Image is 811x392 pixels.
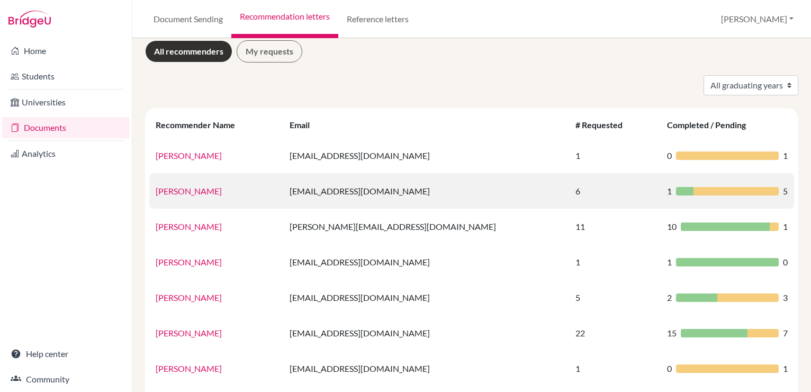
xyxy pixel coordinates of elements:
span: 3 [783,291,788,304]
a: Home [2,40,130,61]
a: Analytics [2,143,130,164]
td: [EMAIL_ADDRESS][DOMAIN_NAME] [283,280,569,315]
a: Students [2,66,130,87]
div: Email [290,120,320,130]
a: Documents [2,117,130,138]
td: 6 [569,173,661,209]
td: 22 [569,315,661,351]
span: 0 [667,362,672,375]
span: 1 [783,149,788,162]
span: 0 [667,149,672,162]
span: 10 [667,220,677,233]
a: [PERSON_NAME] [156,150,222,161]
a: [PERSON_NAME] [156,221,222,231]
td: 1 [569,138,661,173]
span: 15 [667,327,677,340]
td: [EMAIL_ADDRESS][DOMAIN_NAME] [283,351,569,386]
a: [PERSON_NAME] [156,363,222,373]
span: 1 [783,362,788,375]
td: 11 [569,209,661,244]
a: Community [2,369,130,390]
a: Help center [2,343,130,364]
a: All recommenders [145,40,232,63]
td: [EMAIL_ADDRESS][DOMAIN_NAME] [283,173,569,209]
a: [PERSON_NAME] [156,328,222,338]
img: Bridge-U [8,11,51,28]
a: My requests [237,40,302,63]
span: 7 [783,327,788,340]
a: [PERSON_NAME] [156,257,222,267]
td: [EMAIL_ADDRESS][DOMAIN_NAME] [283,138,569,173]
a: Universities [2,92,130,113]
div: Completed / Pending [667,120,756,130]
span: 1 [667,185,672,198]
td: 1 [569,244,661,280]
div: Recommender Name [156,120,246,130]
span: 5 [783,185,788,198]
a: [PERSON_NAME] [156,186,222,196]
div: # Requested [575,120,633,130]
span: 1 [783,220,788,233]
a: [PERSON_NAME] [156,292,222,302]
td: [PERSON_NAME][EMAIL_ADDRESS][DOMAIN_NAME] [283,209,569,244]
td: 1 [569,351,661,386]
span: 0 [783,256,788,269]
td: [EMAIL_ADDRESS][DOMAIN_NAME] [283,315,569,351]
button: [PERSON_NAME] [716,9,798,29]
span: 2 [667,291,672,304]
td: [EMAIL_ADDRESS][DOMAIN_NAME] [283,244,569,280]
span: 1 [667,256,672,269]
td: 5 [569,280,661,315]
